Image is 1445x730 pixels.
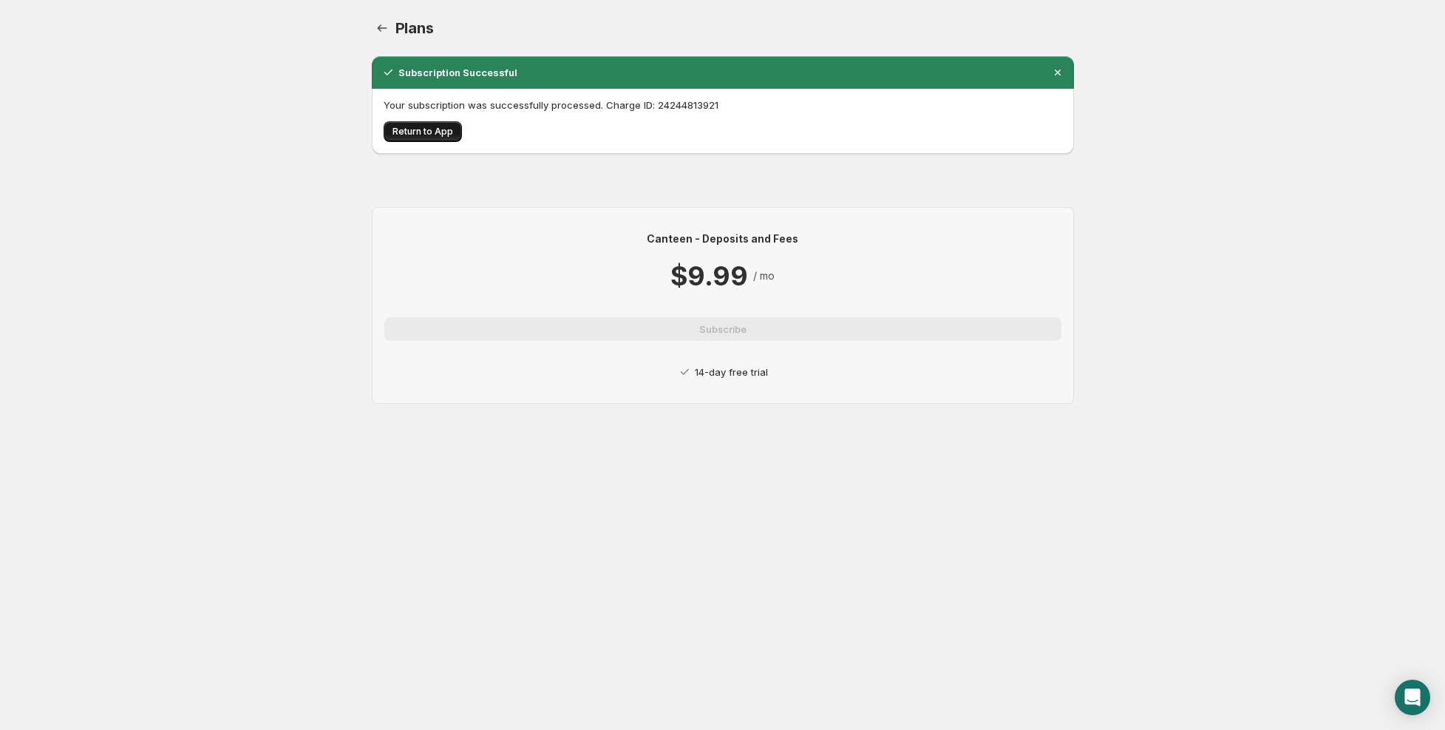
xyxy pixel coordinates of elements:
p: / mo [753,268,775,283]
p: Your subscription was successfully processed. Charge ID: 24244813921 [384,98,1062,112]
div: Open Intercom Messenger [1395,680,1430,715]
p: 14-day free trial [695,365,768,379]
button: Dismiss notification [1047,62,1068,83]
h2: Subscription Successful [398,65,517,80]
span: Return to App [392,126,453,138]
span: Plans [395,19,434,37]
button: Return to App [384,121,462,142]
p: Canteen - Deposits and Fees [384,231,1061,246]
p: $9.99 [670,258,747,294]
a: Home [372,18,392,38]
